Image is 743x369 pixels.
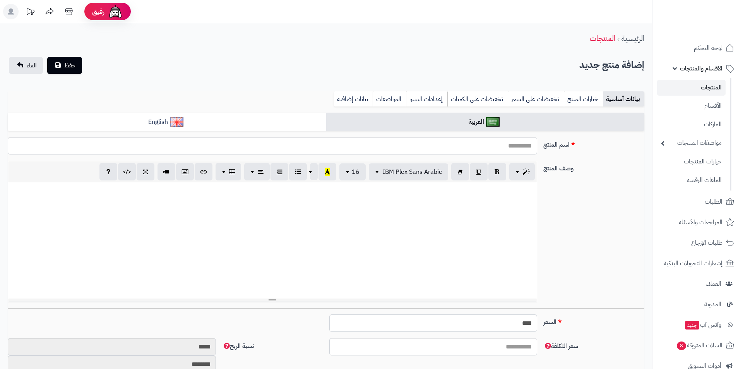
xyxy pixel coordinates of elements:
[704,299,721,310] span: المدونة
[657,254,738,273] a: إشعارات التحويلات البنكية
[47,57,82,74] button: حفظ
[540,137,647,149] label: اسم المنتج
[543,342,578,351] span: سعر التكلفة
[508,91,564,107] a: تخفيضات على السعر
[92,7,104,16] span: رفيق
[27,61,37,70] span: الغاء
[590,33,615,44] a: المنتجات
[657,233,738,252] a: طلبات الإرجاع
[657,316,738,334] a: وآتس آبجديد
[657,80,726,96] a: المنتجات
[690,6,736,22] img: logo-2.png
[657,39,738,57] a: لوحة التحكم
[447,91,508,107] a: تخفيضات على الكميات
[680,63,722,74] span: الأقسام والمنتجات
[326,113,645,132] a: العربية
[684,319,721,330] span: وآتس آب
[657,172,726,189] a: الملفات الرقمية
[657,116,726,133] a: الماركات
[677,342,686,350] span: 8
[657,336,738,355] a: السلات المتروكة8
[679,217,722,228] span: المراجعات والأسئلة
[706,278,721,289] span: العملاء
[705,196,722,207] span: الطلبات
[540,161,647,173] label: وصف المنتج
[8,113,326,132] a: English
[664,258,722,269] span: إشعارات التحويلات البنكية
[369,163,448,180] button: IBM Plex Sans Arabic
[21,4,40,21] a: تحديثات المنصة
[339,163,366,180] button: 16
[657,295,738,314] a: المدونة
[603,91,644,107] a: بيانات أساسية
[564,91,603,107] a: خيارات المنتج
[694,43,722,53] span: لوحة التحكم
[373,91,406,107] a: المواصفات
[352,167,360,177] span: 16
[108,4,123,19] img: ai-face.png
[579,57,644,73] h2: إضافة منتج جديد
[657,153,726,170] a: خيارات المنتجات
[657,98,726,114] a: الأقسام
[64,61,76,70] span: حفظ
[621,33,644,44] a: الرئيسية
[676,340,722,351] span: السلات المتروكة
[383,167,442,177] span: IBM Plex Sans Arabic
[540,314,647,327] label: السعر
[685,321,699,330] span: جديد
[657,192,738,211] a: الطلبات
[334,91,373,107] a: بيانات إضافية
[691,237,722,248] span: طلبات الإرجاع
[657,213,738,232] a: المراجعات والأسئلة
[406,91,447,107] a: إعدادات السيو
[222,342,254,351] span: نسبة الربح
[486,117,500,127] img: العربية
[657,135,726,151] a: مواصفات المنتجات
[657,275,738,293] a: العملاء
[170,117,183,127] img: English
[9,57,43,74] a: الغاء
